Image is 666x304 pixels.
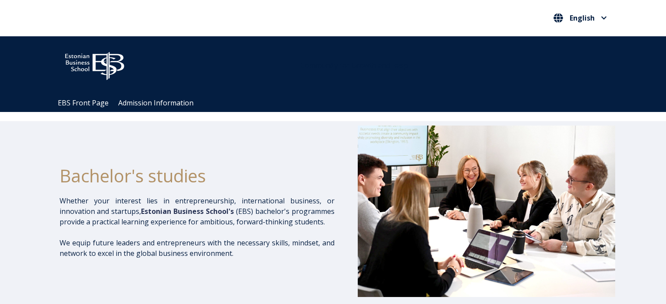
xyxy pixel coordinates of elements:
[60,196,335,227] p: Whether your interest lies in entrepreneurship, international business, or innovation and startup...
[53,94,622,112] div: Navigation Menu
[118,98,194,108] a: Admission Information
[570,14,595,21] span: English
[60,238,335,259] p: We equip future leaders and entrepreneurs with the necessary skills, mindset, and network to exce...
[60,165,335,187] h1: Bachelor's studies
[300,60,408,70] span: Community for Growth and Resp
[551,11,609,25] nav: Select your language
[358,126,615,297] img: Bachelor's at EBS
[58,98,109,108] a: EBS Front Page
[551,11,609,25] button: English
[141,206,234,216] span: Estonian Business School's
[57,45,132,83] img: ebs_logo2016_white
